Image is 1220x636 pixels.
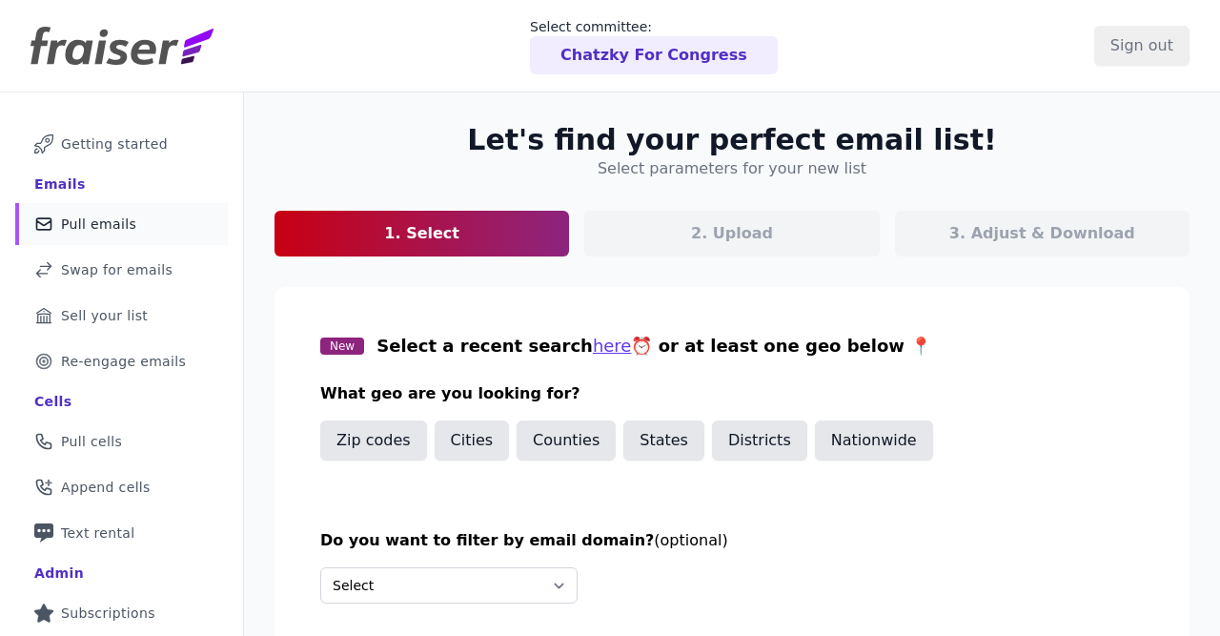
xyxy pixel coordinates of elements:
[34,174,86,194] div: Emails
[61,306,148,325] span: Sell your list
[274,211,569,256] a: 1. Select
[384,222,459,245] p: 1. Select
[30,27,213,65] img: Fraiser Logo
[435,421,510,461] button: Cities
[15,466,228,508] a: Append cells
[15,340,228,382] a: Re-engage emails
[15,123,228,165] a: Getting started
[61,478,151,497] span: Append cells
[61,432,122,451] span: Pull cells
[517,421,616,461] button: Counties
[15,249,228,291] a: Swap for emails
[691,222,773,245] p: 2. Upload
[320,421,427,461] button: Zip codes
[712,421,807,461] button: Districts
[34,392,71,411] div: Cells
[61,352,186,371] span: Re-engage emails
[61,260,173,279] span: Swap for emails
[1094,26,1189,66] input: Sign out
[61,134,168,154] span: Getting started
[61,523,135,543] span: Text rental
[560,44,747,67] p: Chatzky For Congress
[61,604,155,623] span: Subscriptions
[61,215,136,234] span: Pull emails
[654,531,727,549] span: (optional)
[815,421,933,461] button: Nationwide
[467,123,996,157] h2: Let's find your perfect email list!
[598,157,866,180] h4: Select parameters for your new list
[320,531,654,549] span: Do you want to filter by email domain?
[949,222,1135,245] p: 3. Adjust & Download
[376,336,931,356] span: Select a recent search ⏰ or at least one geo below 📍
[530,17,778,36] p: Select committee:
[34,564,84,583] div: Admin
[320,382,1144,405] h3: What geo are you looking for?
[320,338,364,355] span: New
[15,295,228,337] a: Sell your list
[530,17,778,74] a: Select committee: Chatzky For Congress
[15,421,228,462] a: Pull cells
[623,421,704,461] button: States
[15,592,228,634] a: Subscriptions
[593,333,632,359] button: here
[15,512,228,554] a: Text rental
[15,203,228,245] a: Pull emails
